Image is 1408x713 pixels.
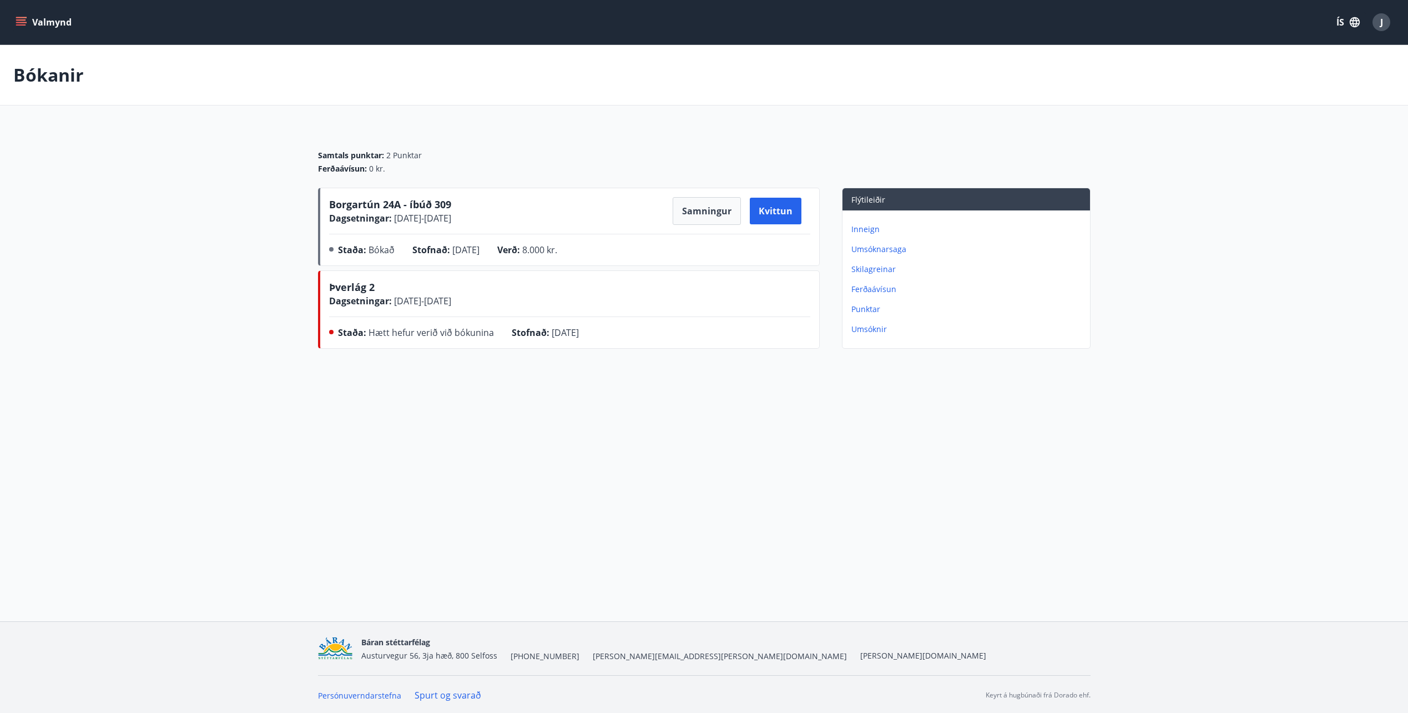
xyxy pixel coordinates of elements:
[593,651,847,662] span: [PERSON_NAME][EMAIL_ADDRESS][PERSON_NAME][DOMAIN_NAME]
[986,690,1091,700] p: Keyrt á hugbúnaði frá Dorado ehf.
[851,324,1086,335] p: Umsóknir
[392,212,451,224] span: [DATE] - [DATE]
[329,212,392,224] span: Dagsetningar :
[851,194,885,205] span: Flýtileiðir
[851,264,1086,275] p: Skilagreinar
[13,63,84,87] p: Bókanir
[1330,12,1366,32] button: ÍS
[318,637,353,661] img: Bz2lGXKH3FXEIQKvoQ8VL0Fr0uCiWgfgA3I6fSs8.png
[329,280,375,294] span: Þverlág 2
[392,295,451,307] span: [DATE] - [DATE]
[318,163,367,174] span: Ferðaávísun :
[338,327,366,339] span: Staða :
[851,284,1086,295] p: Ferðaávísun
[369,163,385,174] span: 0 kr.
[851,224,1086,235] p: Inneign
[511,651,579,662] span: [PHONE_NUMBER]
[361,650,497,661] span: Austurvegur 56, 3ja hæð, 800 Selfoss
[415,689,481,701] a: Spurt og svarað
[369,327,494,339] span: Hætt hefur verið við bókunina
[512,327,549,339] span: Stofnað :
[412,244,450,256] span: Stofnað :
[860,650,986,661] a: [PERSON_NAME][DOMAIN_NAME]
[386,150,422,161] span: 2 Punktar
[318,150,384,161] span: Samtals punktar :
[1380,16,1383,28] span: J
[318,690,401,701] a: Persónuverndarstefna
[750,198,801,224] button: Kvittun
[851,244,1086,255] p: Umsóknarsaga
[851,304,1086,315] p: Punktar
[522,244,557,256] span: 8.000 kr.
[361,637,430,647] span: Báran stéttarfélag
[338,244,366,256] span: Staða :
[369,244,395,256] span: Bókað
[329,295,392,307] span: Dagsetningar :
[552,327,579,339] span: [DATE]
[1368,9,1395,36] button: J
[329,198,451,211] span: Borgartún 24A - íbúð 309
[452,244,480,256] span: [DATE]
[497,244,520,256] span: Verð :
[13,12,76,32] button: menu
[673,197,741,225] button: Samningur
